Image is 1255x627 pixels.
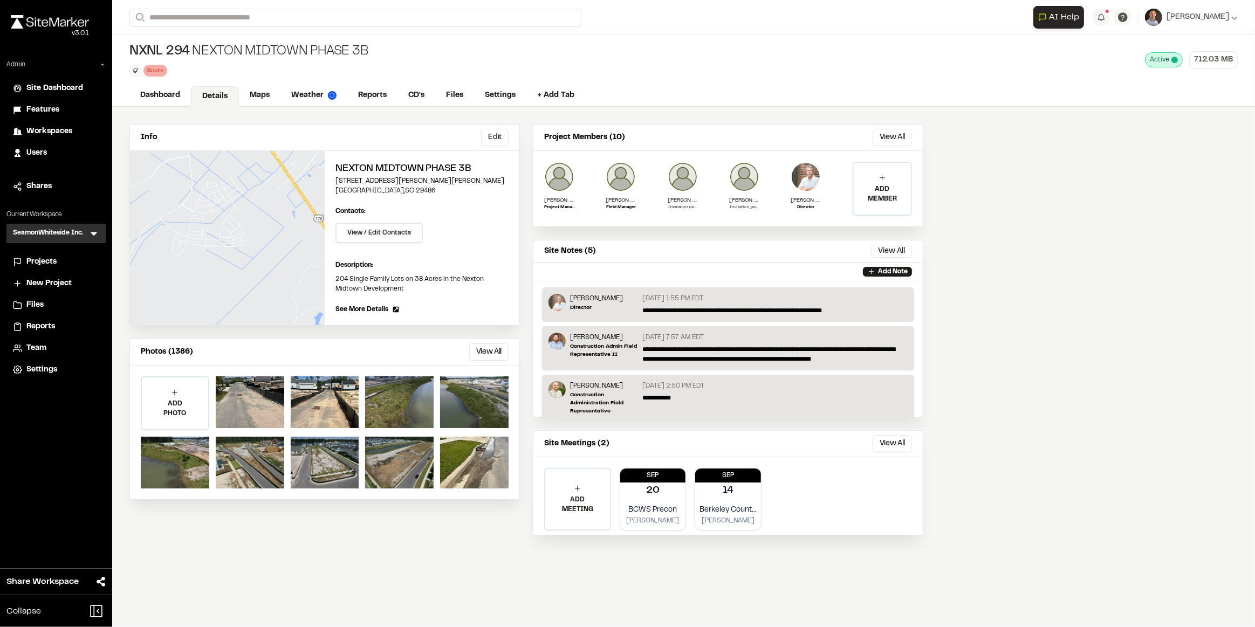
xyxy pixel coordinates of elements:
[129,9,149,26] button: Search
[335,274,509,294] p: 204 Single Family Lots on 38 Acres in the Nexton Midtown Development
[643,294,704,304] p: [DATE] 1:55 PM EDT
[335,305,388,314] span: See More Details
[26,321,55,333] span: Reports
[1167,11,1229,23] span: [PERSON_NAME]
[13,228,84,239] h3: SeamonWhiteside Inc.
[699,516,757,526] p: [PERSON_NAME]
[129,65,141,77] button: Edit Tags
[335,176,509,186] p: [STREET_ADDRESS][PERSON_NAME][PERSON_NAME]
[643,381,705,391] p: [DATE] 2:50 PM EDT
[143,65,167,76] div: Sinuhe
[544,204,574,211] p: Project Manager
[729,196,759,204] p: [PERSON_NAME][EMAIL_ADDRESS][PERSON_NAME][DOMAIN_NAME]
[791,196,821,204] p: [PERSON_NAME]
[878,267,908,277] p: Add Note
[26,256,57,268] span: Projects
[646,484,660,498] p: 20
[26,299,44,311] span: Files
[13,364,99,376] a: Settings
[570,342,639,359] p: Construction Admin Field Representative II
[544,196,574,204] p: [PERSON_NAME]
[1145,9,1162,26] img: User
[625,516,682,526] p: [PERSON_NAME]
[26,126,72,137] span: Workspaces
[606,204,636,211] p: Field Manager
[280,85,347,106] a: Weather
[545,495,610,514] p: ADD MEETING
[570,391,639,415] p: Construction Administration Field Representative
[26,278,72,290] span: New Project
[1150,55,1169,65] span: Active
[695,471,761,480] p: Sep
[129,43,190,60] span: NXNL 294
[26,342,46,354] span: Team
[13,126,99,137] a: Workspaces
[13,278,99,290] a: New Project
[1033,6,1088,29] div: Open AI Assistant
[239,85,280,106] a: Maps
[347,85,397,106] a: Reports
[26,104,59,116] span: Features
[699,504,757,516] p: Berkeley County Precon
[191,86,239,107] a: Details
[606,196,636,204] p: [PERSON_NAME]
[873,435,912,452] button: View All
[469,343,509,361] button: View All
[570,294,623,304] p: [PERSON_NAME]
[625,504,682,516] p: BCWS Precon
[435,85,474,106] a: Files
[335,260,509,270] p: Description:
[26,364,57,376] span: Settings
[544,245,596,257] p: Site Notes (5)
[548,381,566,398] img: Sinuhe Perez
[13,181,99,192] a: Shares
[13,299,99,311] a: Files
[13,256,99,268] a: Projects
[11,15,89,29] img: rebrand.png
[335,162,509,176] h2: Nexton Midtown Phase 3B
[668,162,698,192] img: user_empty.png
[723,484,733,498] p: 14
[729,204,759,211] p: Invitation pending
[544,132,625,143] p: Project Members (10)
[26,147,47,159] span: Users
[141,132,157,143] p: Info
[335,186,509,196] p: [GEOGRAPHIC_DATA] , SC 29486
[474,85,526,106] a: Settings
[13,342,99,354] a: Team
[129,43,368,60] div: Nexton Midtown Phase 3B
[1145,52,1183,67] div: This project is active and counting against your active project count.
[526,85,585,106] a: + Add Tab
[142,399,208,418] p: ADD PHOTO
[1145,9,1238,26] button: [PERSON_NAME]
[328,91,337,100] img: precipai.png
[643,333,704,342] p: [DATE] 7:57 AM EDT
[13,321,99,333] a: Reports
[335,223,423,243] button: View / Edit Contacts
[11,29,89,38] div: Oh geez...please don't...
[871,245,912,258] button: View All
[729,162,759,192] img: photo
[668,204,698,211] p: Invitation pending
[1049,11,1079,24] span: AI Help
[668,196,698,204] p: [PERSON_NAME][EMAIL_ADDRESS][PERSON_NAME][DOMAIN_NAME]
[6,60,25,70] p: Admin
[141,346,193,358] p: Photos (1386)
[570,381,639,391] p: [PERSON_NAME]
[620,471,686,480] p: Sep
[873,129,912,146] button: View All
[791,204,821,211] p: Director
[13,82,99,94] a: Site Dashboard
[6,605,41,618] span: Collapse
[606,162,636,192] img: TJ Gutierrez
[544,162,574,192] img: adam weser
[854,184,911,204] p: ADD MEMBER
[548,333,566,350] img: Shawn Simons
[548,294,566,311] img: Donald Jones
[570,333,639,342] p: [PERSON_NAME]
[6,575,79,588] span: Share Workspace
[397,85,435,106] a: CD's
[1189,51,1238,68] div: 712.03 MB
[544,438,609,450] p: Site Meetings (2)
[791,162,821,192] img: Donald Jones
